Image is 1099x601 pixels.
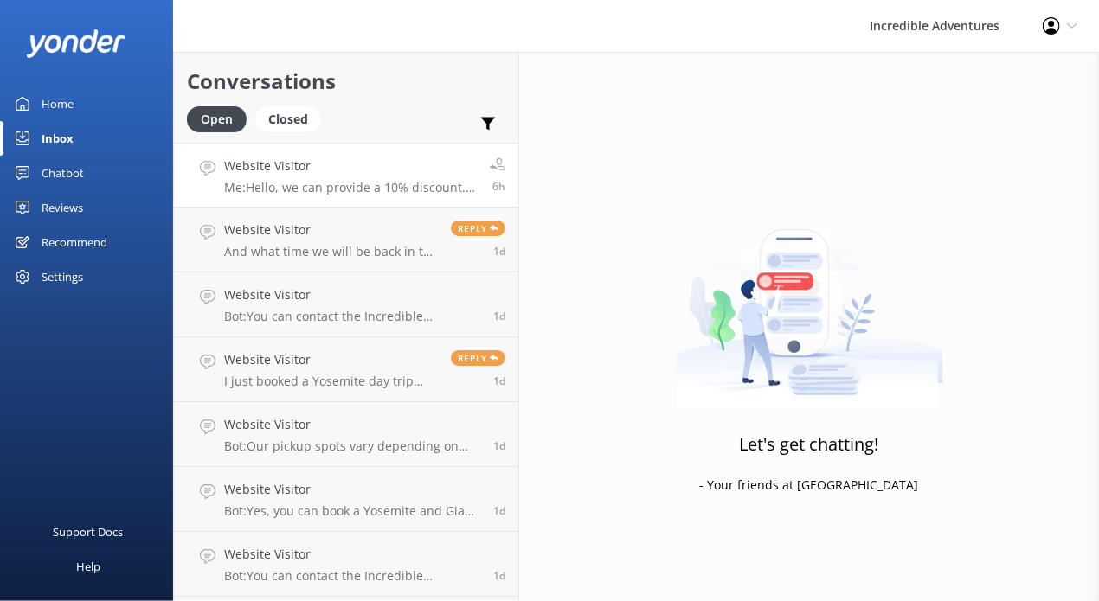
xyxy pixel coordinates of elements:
span: Oct 08 2025 01:56am (UTC -07:00) America/Los_Angeles [493,503,505,518]
a: Website VisitorI just booked a Yosemite day trip tour, and I'm wondering if there is an alternate... [174,337,518,402]
span: Reply [451,350,505,366]
p: Bot: Yes, you can book a Yosemite and Giant Sequoias Day Tour from [GEOGRAPHIC_DATA]. For more in... [224,503,480,519]
span: Oct 08 2025 09:44am (UTC -07:00) America/Los_Angeles [493,438,505,453]
a: Website VisitorBot:You can contact the Incredible Adventures team at [PHONE_NUMBER], or by emaili... [174,532,518,597]
a: Open [187,109,255,128]
p: Me: Hello, we can provide a 10% discount. Please email us at [EMAIL_ADDRESS][DOMAIN_NAME] We will... [224,180,477,195]
a: Website VisitorMe:Hello, we can provide a 10% discount. Please email us at [EMAIL_ADDRESS][DOMAIN... [174,143,518,208]
h4: Website Visitor [224,415,480,434]
a: Website VisitorBot:Yes, you can book a Yosemite and Giant Sequoias Day Tour from [GEOGRAPHIC_DATA... [174,467,518,532]
p: And what time we will be back in the evening? [224,244,438,259]
a: Website VisitorBot:Our pickup spots vary depending on the tour you select. To get the most accura... [174,402,518,467]
div: Settings [42,259,83,294]
h4: Website Visitor [224,285,480,304]
span: Oct 08 2025 11:17am (UTC -07:00) America/Los_Angeles [493,309,505,323]
h3: Let's get chatting! [740,431,879,458]
h4: Website Visitor [224,480,480,499]
h4: Website Visitor [224,545,480,564]
p: - Your friends at [GEOGRAPHIC_DATA] [700,476,919,495]
div: Inbox [42,121,74,156]
div: Home [42,86,74,121]
div: Recommend [42,225,107,259]
span: Oct 09 2025 09:06am (UTC -07:00) America/Los_Angeles [492,179,505,194]
span: Reply [451,221,505,236]
h2: Conversations [187,65,505,98]
p: Bot: Our pickup spots vary depending on the tour you select. To get the most accurate pickup info... [224,438,480,454]
div: Open [187,106,247,132]
img: yonder-white-logo.png [26,29,125,58]
img: artwork of a man stealing a conversation from at giant smartphone [676,193,943,409]
span: Oct 07 2025 09:27pm (UTC -07:00) America/Los_Angeles [493,568,505,583]
div: Support Docs [54,515,124,549]
div: Chatbot [42,156,84,190]
div: Help [76,549,100,584]
h4: Website Visitor [224,350,438,369]
span: Oct 08 2025 10:57am (UTC -07:00) America/Los_Angeles [493,374,505,388]
a: Website VisitorAnd what time we will be back in the evening?Reply1d [174,208,518,272]
div: Closed [255,106,321,132]
a: Closed [255,109,330,128]
h4: Website Visitor [224,157,477,176]
h4: Website Visitor [224,221,438,240]
p: I just booked a Yosemite day trip tour, and I'm wondering if there is an alternate pickup locatio... [224,374,438,389]
div: Reviews [42,190,83,225]
p: Bot: You can contact the Incredible Adventures team at [PHONE_NUMBER], or by emailing [EMAIL_ADDR... [224,309,480,324]
a: Website VisitorBot:You can contact the Incredible Adventures team at [PHONE_NUMBER], or by emaili... [174,272,518,337]
span: Oct 08 2025 02:32pm (UTC -07:00) America/Los_Angeles [493,244,505,259]
p: Bot: You can contact the Incredible Adventures team at [PHONE_NUMBER], or by emailing [EMAIL_ADDR... [224,568,480,584]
